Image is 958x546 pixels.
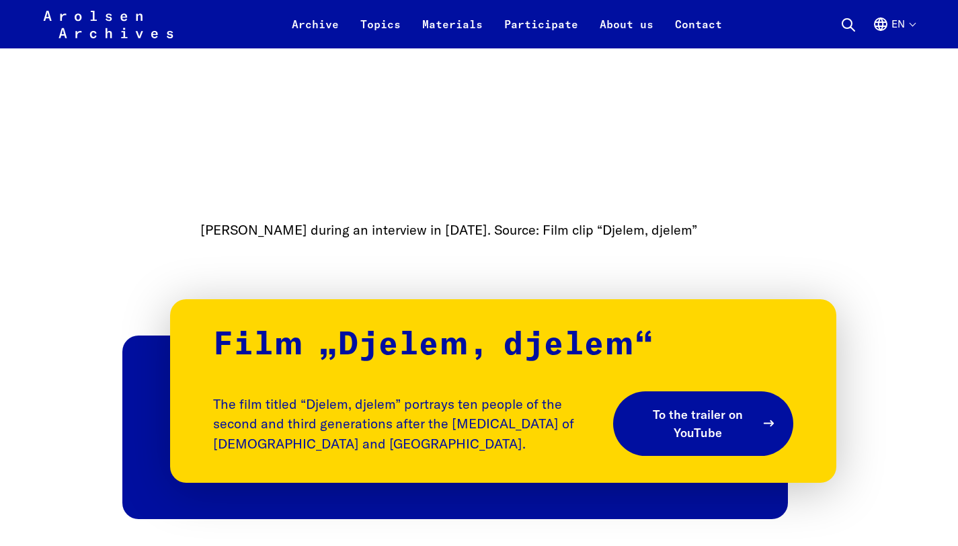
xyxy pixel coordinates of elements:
[493,16,589,48] a: Participate
[281,16,350,48] a: Archive
[664,16,733,48] a: Contact
[350,16,411,48] a: Topics
[613,391,793,456] a: To the trailer on YouTube
[873,16,915,48] button: English, language selection
[213,394,600,455] p: The film titled “Djelem, djelem” portrays ten people of the second and third generations after th...
[589,16,664,48] a: About us
[411,16,493,48] a: Materials
[195,220,764,240] figcaption: [PERSON_NAME] during an interview in [DATE]. Source: Film clip “Djelem, djelem”
[213,326,793,364] p: Film „Djelem, djelem“
[281,8,733,40] nav: Primary
[640,405,756,442] span: To the trailer on YouTube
